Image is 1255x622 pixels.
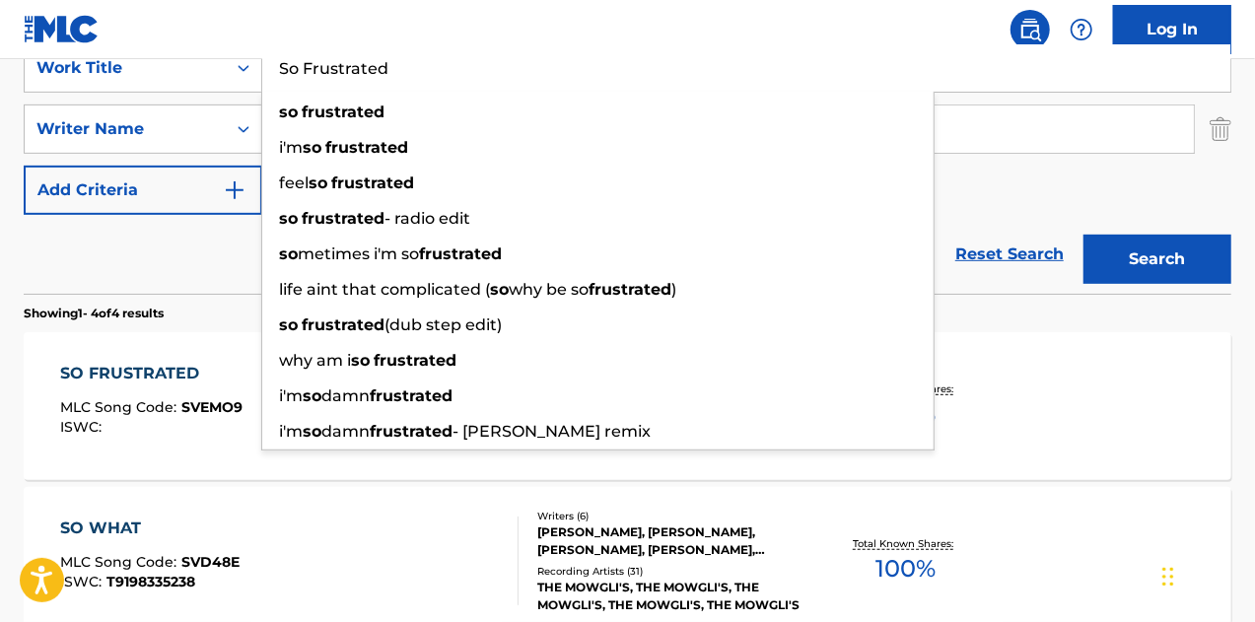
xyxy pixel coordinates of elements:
div: Work Title [36,56,214,80]
img: 9d2ae6d4665cec9f34b9.svg [223,178,246,202]
div: Writer Name [36,117,214,141]
div: Help [1062,10,1101,49]
span: - radio edit [384,209,470,228]
a: Public Search [1011,10,1050,49]
strong: frustrated [370,386,453,405]
div: Recording Artists ( 31 ) [537,564,805,579]
a: SO FRUSTRATEDMLC Song Code:SVEMO9ISWC:Writers (1)[PERSON_NAME] [PERSON_NAME]Recording Artists (0)... [24,332,1231,480]
strong: frustrated [370,422,453,441]
div: [PERSON_NAME], [PERSON_NAME], [PERSON_NAME], [PERSON_NAME], [PERSON_NAME] [PERSON_NAME] [PERSON_N... [537,523,805,559]
form: Search Form [24,43,1231,294]
strong: frustrated [302,315,384,334]
strong: frustrated [374,351,456,370]
p: Showing 1 - 4 of 4 results [24,305,164,322]
strong: so [279,244,298,263]
strong: so [309,173,327,192]
span: damn [321,386,370,405]
div: THE MOWGLI'S, THE MOWGLI'S, THE MOWGLI'S, THE MOWGLI'S, THE MOWGLI'S [537,579,805,614]
span: damn [321,422,370,441]
div: SO WHAT [60,517,240,540]
img: search [1018,18,1042,41]
iframe: Chat Widget [1156,527,1255,622]
strong: so [279,209,298,228]
span: SVD48E [181,553,240,571]
strong: so [279,103,298,121]
span: why be so [509,280,589,299]
a: Reset Search [945,233,1074,276]
strong: frustrated [302,209,384,228]
span: 100 % [876,551,937,587]
span: why am i [279,351,351,370]
a: Log In [1113,5,1231,54]
span: i'm [279,138,303,157]
strong: so [303,138,321,157]
img: Delete Criterion [1210,104,1231,154]
span: ISWC : [60,418,106,436]
span: metimes i'm so [298,244,419,263]
span: feel [279,173,309,192]
strong: so [279,315,298,334]
strong: frustrated [302,103,384,121]
strong: so [351,351,370,370]
span: - [PERSON_NAME] remix [453,422,651,441]
div: SO FRUSTRATED [60,362,243,385]
button: Search [1083,235,1231,284]
img: MLC Logo [24,15,100,43]
strong: frustrated [325,138,408,157]
strong: frustrated [589,280,671,299]
button: Add Criteria [24,166,262,215]
span: T9198335238 [106,573,195,590]
strong: so [303,386,321,405]
span: MLC Song Code : [60,398,181,416]
p: Total Known Shares: [854,536,959,551]
span: i'm [279,386,303,405]
span: (dub step edit) [384,315,502,334]
strong: frustrated [419,244,502,263]
img: help [1070,18,1093,41]
span: i'm [279,422,303,441]
div: Writers ( 6 ) [537,509,805,523]
span: ) [671,280,676,299]
span: ISWC : [60,573,106,590]
strong: so [490,280,509,299]
span: life aint that complicated ( [279,280,490,299]
span: MLC Song Code : [60,553,181,571]
div: Drag [1162,547,1174,606]
strong: frustrated [331,173,414,192]
span: SVEMO9 [181,398,243,416]
strong: so [303,422,321,441]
